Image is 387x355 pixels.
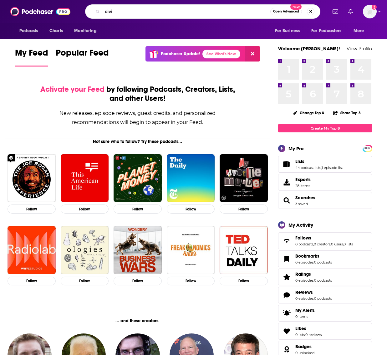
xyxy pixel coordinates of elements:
a: My Feed [15,47,48,67]
a: PRO [364,146,371,150]
span: Open Advanced [273,10,299,13]
a: Searches [280,196,293,205]
span: Popular Feed [56,47,109,62]
a: Searches [295,195,315,200]
a: Popular Feed [56,47,109,67]
div: Search podcasts, credits, & more... [85,4,320,19]
a: 0 creators [314,242,330,246]
button: Follow [8,205,56,214]
div: ... and these creators. [5,318,270,323]
a: Lists [295,159,343,164]
img: Podchaser - Follow, Share and Rate Podcasts [10,6,70,17]
a: Charts [45,25,67,37]
a: 3 saved [295,202,308,206]
span: Monitoring [74,27,96,35]
span: , [313,242,314,246]
img: TED Talks Daily [220,226,268,274]
span: 0 items [295,314,315,319]
a: Bookmarks [295,253,332,259]
a: Follows [280,236,293,245]
div: Not sure who to follow? Try these podcasts... [5,139,270,144]
button: Follow [167,277,215,286]
div: My Activity [288,222,313,228]
button: Follow [220,277,268,286]
span: Bookmarks [295,253,319,259]
span: For Business [275,27,300,35]
img: Planet Money [114,154,162,202]
span: For Podcasters [311,27,341,35]
a: Show notifications dropdown [346,6,355,17]
span: , [313,260,314,264]
a: 0 episodes [295,278,313,283]
span: Likes [295,326,306,331]
a: Ratings [295,271,332,277]
span: My Alerts [280,309,293,318]
a: Ologies with Alie Ward [61,226,109,274]
a: Likes [295,326,322,331]
button: open menu [307,25,350,37]
a: Follows [295,235,353,241]
a: 0 podcasts [295,242,313,246]
a: 1 episode list [322,165,343,170]
a: Freakonomics Radio [167,226,215,274]
button: open menu [349,25,372,37]
a: 0 podcasts [314,278,332,283]
a: 0 episodes [295,296,313,301]
a: Show notifications dropdown [330,6,341,17]
span: My Alerts [295,308,315,313]
button: Follow [167,205,215,214]
button: Follow [8,277,56,286]
a: 0 podcasts [314,296,332,301]
span: Follows [295,235,311,241]
a: Badges [280,345,293,354]
span: Badges [295,344,312,349]
a: Reviews [295,289,332,295]
a: The Joe Rogan Experience [8,154,56,202]
button: open menu [271,25,308,37]
span: Searches [278,192,372,209]
img: Business Wars [114,226,162,274]
a: Welcome [PERSON_NAME]! [278,46,340,52]
span: Exports [280,178,293,187]
span: Ratings [295,271,311,277]
button: Follow [61,205,109,214]
a: 0 reviews [305,333,322,337]
span: Bookmarks [278,250,372,267]
button: Share Top 8 [333,107,361,119]
p: Podchaser Update! [161,51,200,57]
span: Lists [278,156,372,173]
button: Change Top 8 [289,109,328,117]
div: New releases, episode reviews, guest credits, and personalized recommendations will begin to appe... [37,109,239,127]
span: Likes [278,323,372,340]
span: , [313,296,314,301]
span: Lists [295,159,304,164]
span: 28 items [295,184,311,188]
span: New [290,4,302,10]
span: Logged in as ereardon [363,5,377,18]
a: Exports [278,174,372,191]
a: 0 unlocked [295,351,314,355]
input: Search podcasts, credits, & more... [102,7,270,17]
a: 44 podcast lists [295,165,321,170]
img: The Daily [167,154,215,202]
a: View Profile [347,46,372,52]
a: Lists [280,160,293,169]
button: Show profile menu [363,5,377,18]
span: Activate your Feed [40,85,104,94]
span: Charts [49,27,63,35]
span: Podcasts [19,27,38,35]
a: Bookmarks [280,254,293,263]
a: 0 lists [295,333,305,337]
span: Follows [278,232,372,249]
button: Follow [220,205,268,214]
span: Exports [295,177,311,182]
button: Follow [61,277,109,286]
span: , [305,333,305,337]
a: This American Life [61,154,109,202]
a: See What's New [202,50,240,58]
